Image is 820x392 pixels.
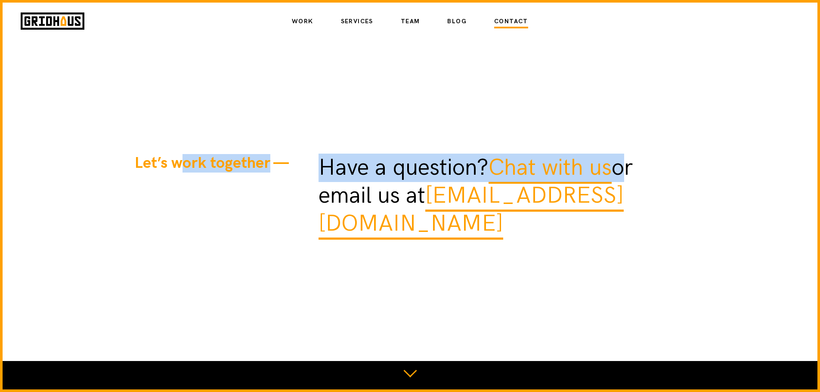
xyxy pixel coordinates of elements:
[489,154,612,184] a: Chat with us
[447,14,467,29] a: Blog
[292,14,313,29] a: Work
[494,14,528,29] a: Contact
[319,154,686,238] p: Have a question? or email us at
[777,349,810,382] iframe: Drift Widget Chat Controller
[135,154,319,222] h1: Let’s work together
[341,14,373,29] a: Services
[21,12,84,30] img: Gridhaus logo
[401,14,420,29] a: Team
[319,182,624,240] a: [EMAIL_ADDRESS][DOMAIN_NAME]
